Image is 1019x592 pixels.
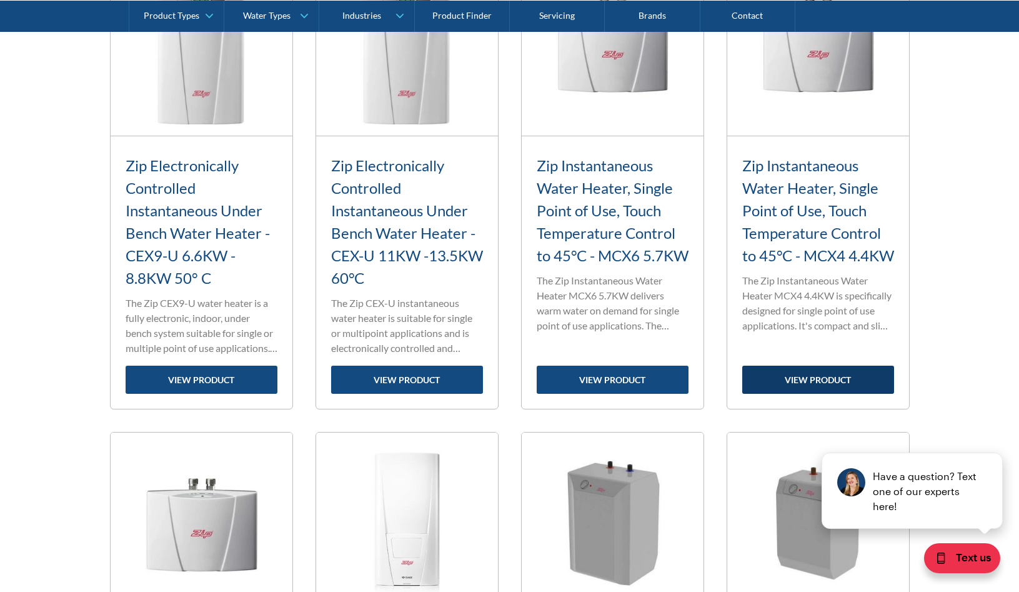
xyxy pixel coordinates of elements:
[742,366,894,394] a: view product
[537,366,688,394] a: view product
[331,296,483,356] p: The Zip CEX-U instantaneous water heater is suitable for single or multipoint applications and is...
[894,529,1019,592] iframe: podium webchat widget bubble
[331,366,483,394] a: view product
[537,273,688,333] p: The Zip Instantaneous Water Heater MCX6 5.7KW delivers warm water on demand for single point of u...
[742,273,894,333] p: The Zip Instantaneous Water Heater MCX4 4.4KW is specifically designed for single point of use ap...
[342,10,381,21] div: Industries
[807,395,1019,545] iframe: podium webchat widget prompt
[126,154,277,289] h3: Zip Electronically Controlled Instantaneous Under Bench Water Heater - CEX9-U 6.6KW - 8.8KW 50° C
[243,10,291,21] div: Water Types
[537,154,688,267] h3: Zip Instantaneous Water Heater, Single Point of Use, Touch Temperature Control to 45°C - MCX6 5.7KW
[126,366,277,394] a: view product
[331,154,483,289] h3: Zip Electronically Controlled Instantaneous Under Bench Water Heater - CEX-U 11KW -13.5KW 60°C
[742,154,894,267] h3: Zip Instantaneous Water Heater, Single Point of Use, Touch Temperature Control to 45°C - MCX4 4.4KW
[144,10,199,21] div: Product Types
[126,296,277,356] p: The Zip CEX9-U water heater is a fully electronic, indoor, under bench system suitable for single...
